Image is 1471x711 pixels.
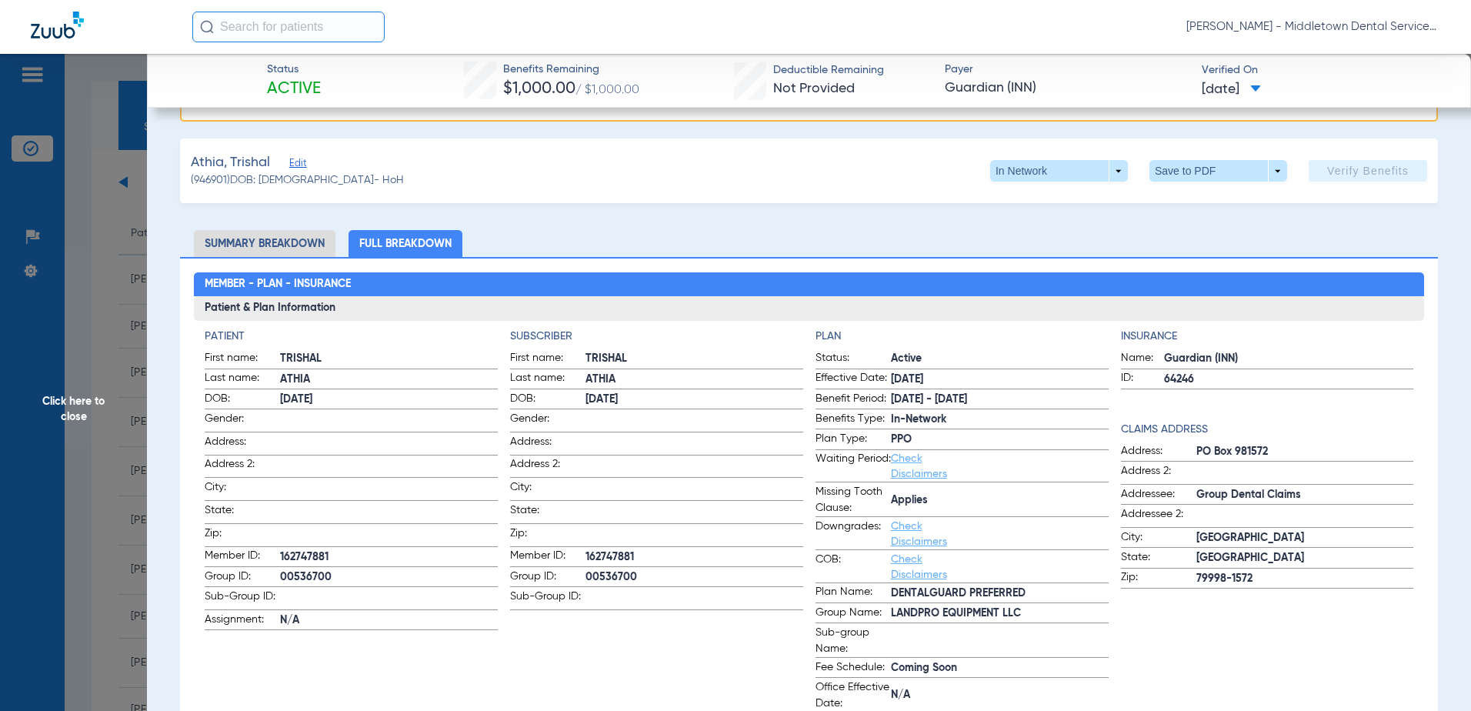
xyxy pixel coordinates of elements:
[194,296,1425,321] h3: Patient & Plan Information
[510,548,585,566] span: Member ID:
[773,62,884,78] span: Deductible Remaining
[585,392,803,408] span: [DATE]
[267,78,321,100] span: Active
[280,569,498,586] span: 00536700
[289,158,303,172] span: Edit
[503,81,575,97] span: $1,000.00
[31,12,84,38] img: Zuub Logo
[280,351,498,367] span: TRISHAL
[1121,486,1196,505] span: Addressee:
[205,502,280,523] span: State:
[205,370,280,389] span: Last name:
[1196,444,1414,460] span: PO Box 981572
[891,660,1109,676] span: Coming Soon
[585,569,803,586] span: 00536700
[1164,351,1414,367] span: Guardian (INN)
[891,392,1109,408] span: [DATE] - [DATE]
[510,456,585,477] span: Address 2:
[191,172,404,189] span: (946901) DOB: [DEMOGRAPHIC_DATA] - HoH
[816,329,1109,345] h4: Plan
[510,329,803,345] h4: Subscriber
[891,586,1109,602] span: DENTALGUARD PREFERRED
[1196,571,1414,587] span: 79998-1572
[816,519,891,549] span: Downgrades:
[816,484,891,516] span: Missing Tooth Clause:
[891,606,1109,622] span: LANDPRO EQUIPMENT LLC
[510,370,585,389] span: Last name:
[280,392,498,408] span: [DATE]
[510,569,585,587] span: Group ID:
[1121,350,1164,369] span: Name:
[205,350,280,369] span: First name:
[816,605,891,623] span: Group Name:
[816,659,891,678] span: Fee Schedule:
[510,391,585,409] span: DOB:
[816,625,891,657] span: Sub-group Name:
[510,526,585,546] span: Zip:
[891,521,947,547] a: Check Disclaimers
[816,350,891,369] span: Status:
[585,351,803,367] span: TRISHAL
[816,370,891,389] span: Effective Date:
[280,613,498,629] span: N/A
[891,453,947,479] a: Check Disclaimers
[267,62,321,78] span: Status
[1164,372,1414,388] span: 64246
[585,372,803,388] span: ATHIA
[1149,160,1287,182] button: Save to PDF
[1196,487,1414,503] span: Group Dental Claims
[1121,549,1196,568] span: State:
[891,554,947,580] a: Check Disclaimers
[891,351,1109,367] span: Active
[1202,80,1261,99] span: [DATE]
[194,272,1425,297] h2: Member - Plan - Insurance
[510,350,585,369] span: First name:
[1196,550,1414,566] span: [GEOGRAPHIC_DATA]
[280,549,498,566] span: 162747881
[945,62,1189,78] span: Payer
[205,526,280,546] span: Zip:
[1121,329,1414,345] h4: Insurance
[891,687,1109,703] span: N/A
[205,411,280,432] span: Gender:
[891,492,1109,509] span: Applies
[1186,19,1440,35] span: [PERSON_NAME] - Middletown Dental Services
[1121,569,1196,588] span: Zip:
[192,12,385,42] input: Search for patients
[205,548,280,566] span: Member ID:
[575,84,639,96] span: / $1,000.00
[1196,530,1414,546] span: [GEOGRAPHIC_DATA]
[205,589,280,609] span: Sub-Group ID:
[585,549,803,566] span: 162747881
[773,82,855,95] span: Not Provided
[816,431,891,449] span: Plan Type:
[1121,422,1414,438] app-breakdown-title: Claims Address
[1121,506,1196,527] span: Addressee 2:
[1121,463,1196,484] span: Address 2:
[205,612,280,630] span: Assignment:
[990,160,1128,182] button: In Network
[1121,529,1196,548] span: City:
[1121,370,1164,389] span: ID:
[205,456,280,477] span: Address 2:
[205,391,280,409] span: DOB:
[503,62,639,78] span: Benefits Remaining
[191,153,270,172] span: Athia, Trishal
[205,479,280,500] span: City:
[205,434,280,455] span: Address:
[510,434,585,455] span: Address:
[200,20,214,34] img: Search Icon
[891,372,1109,388] span: [DATE]
[816,391,891,409] span: Benefit Period:
[510,411,585,432] span: Gender:
[205,329,498,345] h4: Patient
[816,584,891,603] span: Plan Name:
[349,230,462,257] li: Full Breakdown
[1394,637,1471,711] iframe: Chat Widget
[280,372,498,388] span: ATHIA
